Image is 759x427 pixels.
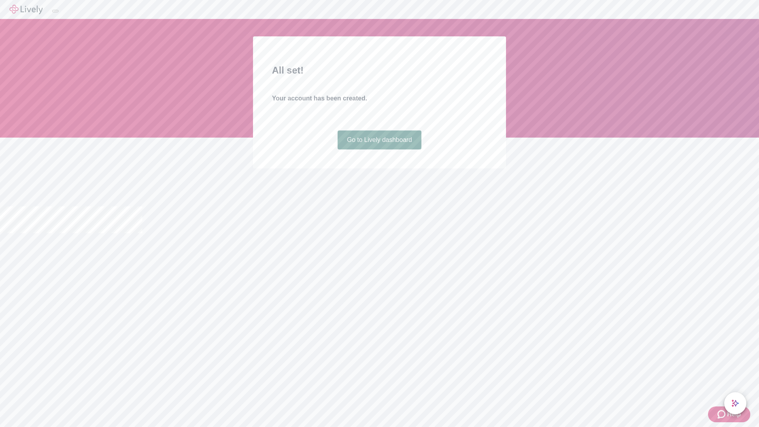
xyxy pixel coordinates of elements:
[731,399,739,407] svg: Lively AI Assistant
[52,10,59,12] button: Log out
[272,94,487,103] h4: Your account has been created.
[717,410,727,419] svg: Zendesk support icon
[272,63,487,77] h2: All set!
[727,410,741,419] span: Help
[724,392,746,414] button: chat
[9,5,43,14] img: Lively
[708,406,750,422] button: Zendesk support iconHelp
[338,130,422,149] a: Go to Lively dashboard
